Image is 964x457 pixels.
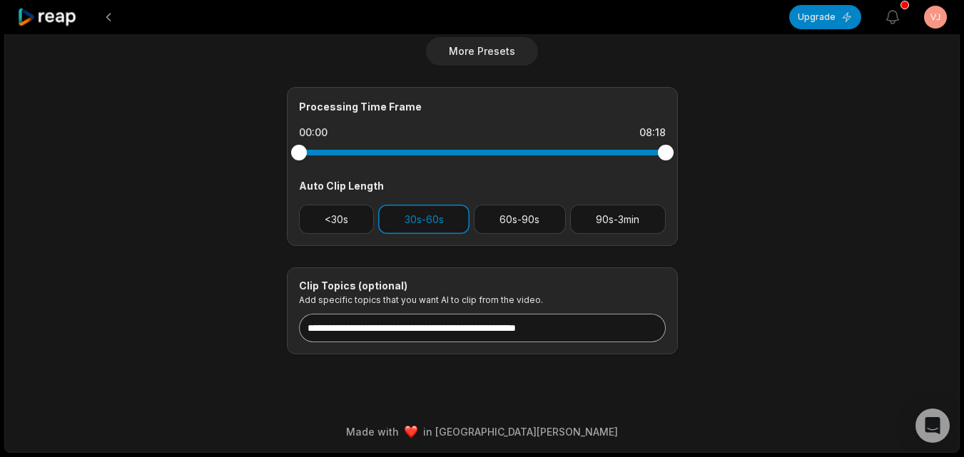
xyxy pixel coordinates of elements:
div: 08:18 [639,125,666,140]
div: Open Intercom Messenger [915,409,950,443]
button: Upgrade [789,5,861,29]
div: Processing Time Frame [299,99,666,114]
div: Made with in [GEOGRAPHIC_DATA][PERSON_NAME] [18,424,946,439]
img: heart emoji [405,426,417,438]
div: Auto Clip Length [299,178,666,193]
button: 90s-3min [570,205,666,234]
button: 30s-60s [378,205,470,234]
button: <30s [299,205,375,234]
p: Add specific topics that you want AI to clip from the video. [299,294,666,305]
div: Clip Topics (optional) [299,279,666,292]
button: More Presets [426,37,538,66]
div: 00:00 [299,125,328,140]
button: 60s-90s [474,205,566,234]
